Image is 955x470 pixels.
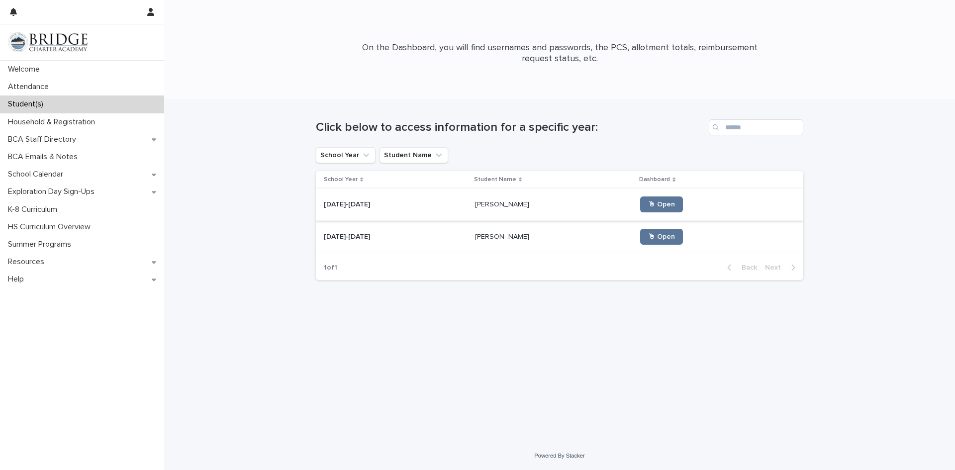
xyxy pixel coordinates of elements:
p: Resources [4,257,52,267]
p: BCA Emails & Notes [4,152,86,162]
p: Welcome [4,65,48,74]
img: V1C1m3IdTEidaUdm9Hs0 [8,32,88,52]
p: [DATE]-[DATE] [324,198,372,209]
h1: Click below to access information for a specific year: [316,120,705,135]
tr: [DATE]-[DATE][DATE]-[DATE] [PERSON_NAME][PERSON_NAME] 🖱 Open [316,188,803,221]
a: 🖱 Open [640,229,683,245]
tr: [DATE]-[DATE][DATE]-[DATE] [PERSON_NAME][PERSON_NAME] 🖱 Open [316,221,803,253]
p: Student Name [474,174,516,185]
p: BCA Staff Directory [4,135,84,144]
p: Help [4,275,32,284]
span: 🖱 Open [648,233,675,240]
button: Back [719,263,761,272]
p: [PERSON_NAME] [475,231,531,241]
button: Student Name [380,147,448,163]
button: Next [761,263,803,272]
p: HS Curriculum Overview [4,222,98,232]
span: Back [736,264,757,271]
p: 1 of 1 [316,256,345,280]
p: [DATE]-[DATE] [324,231,372,241]
p: K-8 Curriculum [4,205,65,214]
a: Powered By Stacker [534,453,584,459]
button: School Year [316,147,376,163]
p: School Year [324,174,358,185]
span: Next [765,264,787,271]
p: Exploration Day Sign-Ups [4,187,102,196]
p: On the Dashboard, you will find usernames and passwords, the PCS, allotment totals, reimbursement... [361,43,759,64]
p: Attendance [4,82,57,92]
p: Household & Registration [4,117,103,127]
span: 🖱 Open [648,201,675,208]
p: Dashboard [639,174,670,185]
p: [PERSON_NAME] [475,198,531,209]
input: Search [709,119,803,135]
p: Student(s) [4,99,51,109]
a: 🖱 Open [640,196,683,212]
p: School Calendar [4,170,71,179]
p: Summer Programs [4,240,79,249]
